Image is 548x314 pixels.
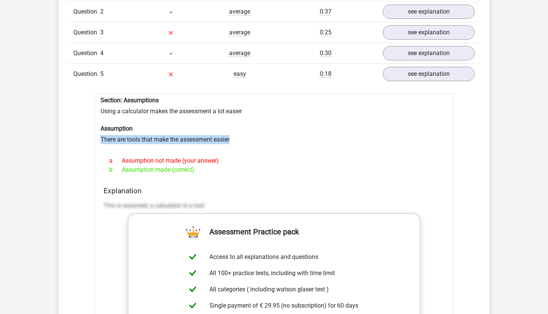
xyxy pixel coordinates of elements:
[100,8,104,15] span: 2
[320,70,331,78] span: 0:18
[73,49,100,58] span: Question
[101,125,447,132] h6: Assumption
[383,5,475,19] a: see explanation
[104,201,444,210] p: This is assumed, a calculator is a tool.
[73,28,100,37] span: Question
[109,156,122,165] span: a
[101,97,447,104] h6: Section: Assumptions
[104,165,444,174] div: Assumption made (correct)
[229,49,250,57] span: average
[100,70,104,77] span: 5
[383,25,475,40] a: see explanation
[234,70,246,78] span: easy
[73,69,100,78] span: Question
[100,49,104,57] span: 4
[320,29,331,36] span: 0:25
[320,49,331,57] span: 0:30
[100,29,104,36] span: 3
[229,29,250,36] span: average
[383,67,475,81] a: see explanation
[109,165,122,174] span: b
[229,8,250,15] span: average
[73,7,100,16] span: Question
[383,46,475,60] a: see explanation
[320,8,331,15] span: 0:37
[104,186,444,195] h4: Explanation
[104,156,444,165] div: Assumption not made (your answer)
